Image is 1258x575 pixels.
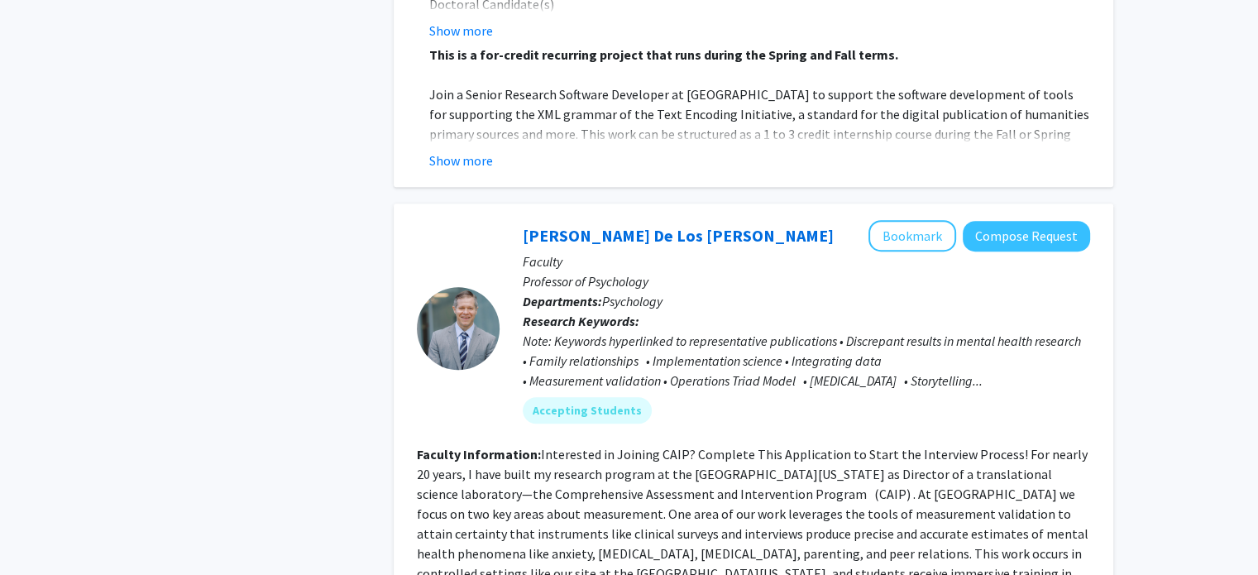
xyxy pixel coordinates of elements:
[523,331,1090,391] div: Note: Keywords hyperlinked to representative publications • Discrepant results in mental health r...
[523,397,652,424] mat-chip: Accepting Students
[429,46,898,63] strong: This is a for-credit recurring project that runs during the Spring and Fall terms.
[429,21,493,41] button: Show more
[12,501,70,563] iframe: Chat
[417,446,541,462] b: Faculty Information:
[523,225,834,246] a: [PERSON_NAME] De Los [PERSON_NAME]
[963,221,1090,252] button: Compose Request to Andres De Los Reyes
[523,271,1090,291] p: Professor of Psychology
[868,220,956,252] button: Add Andres De Los Reyes to Bookmarks
[429,151,493,170] button: Show more
[429,84,1090,164] p: Join a Senior Research Software Developer at [GEOGRAPHIC_DATA] to support the software developmen...
[523,293,602,309] b: Departments:
[523,252,1090,271] p: Faculty
[523,313,639,329] b: Research Keywords:
[602,293,662,309] span: Psychology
